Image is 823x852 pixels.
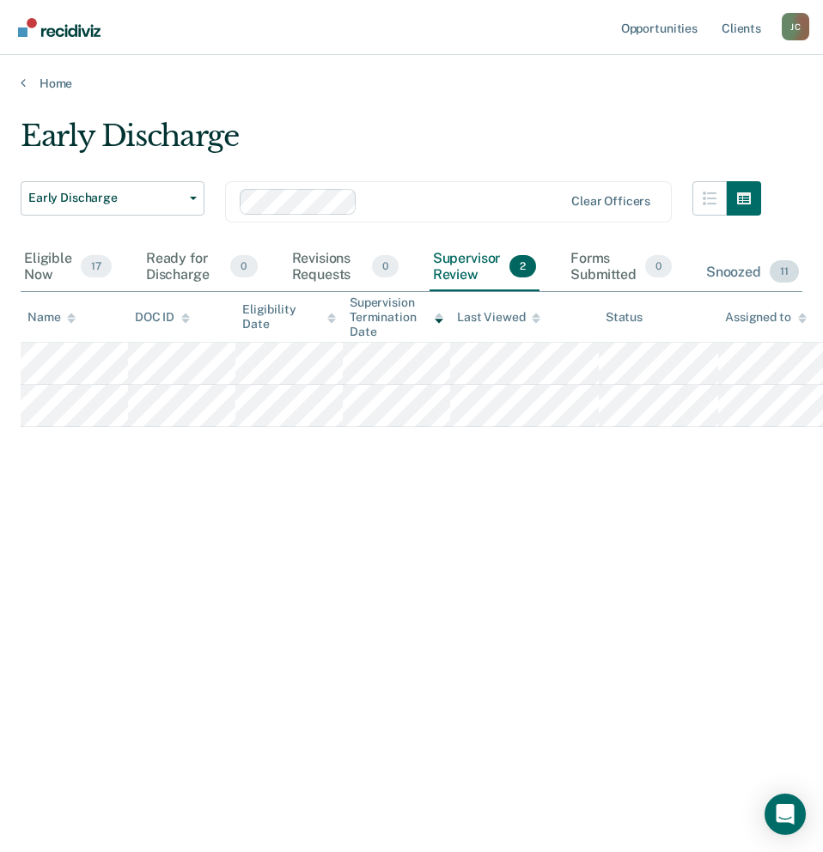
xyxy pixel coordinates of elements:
span: 11 [770,260,799,283]
span: 0 [645,255,672,277]
div: Forms Submitted0 [567,243,675,291]
div: J C [782,13,809,40]
div: Status [606,310,643,325]
img: Recidiviz [18,18,101,37]
div: Eligibility Date [242,302,336,332]
span: 17 [81,255,112,277]
div: Eligible Now17 [21,243,115,291]
div: Ready for Discharge0 [143,243,261,291]
span: Early Discharge [28,191,183,205]
div: Snoozed11 [703,253,802,291]
div: Open Intercom Messenger [765,794,806,835]
div: DOC ID [135,310,190,325]
button: Early Discharge [21,181,204,216]
span: 0 [372,255,399,277]
div: Assigned to [725,310,806,325]
div: Clear officers [571,194,650,209]
div: Name [27,310,76,325]
div: Supervision Termination Date [350,295,443,338]
span: 2 [509,255,536,277]
div: Revisions Requests0 [289,243,402,291]
div: Last Viewed [457,310,540,325]
button: Profile dropdown button [782,13,809,40]
span: 0 [230,255,257,277]
a: Home [21,76,802,91]
div: Supervisor Review2 [430,243,540,291]
div: Early Discharge [21,119,761,167]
